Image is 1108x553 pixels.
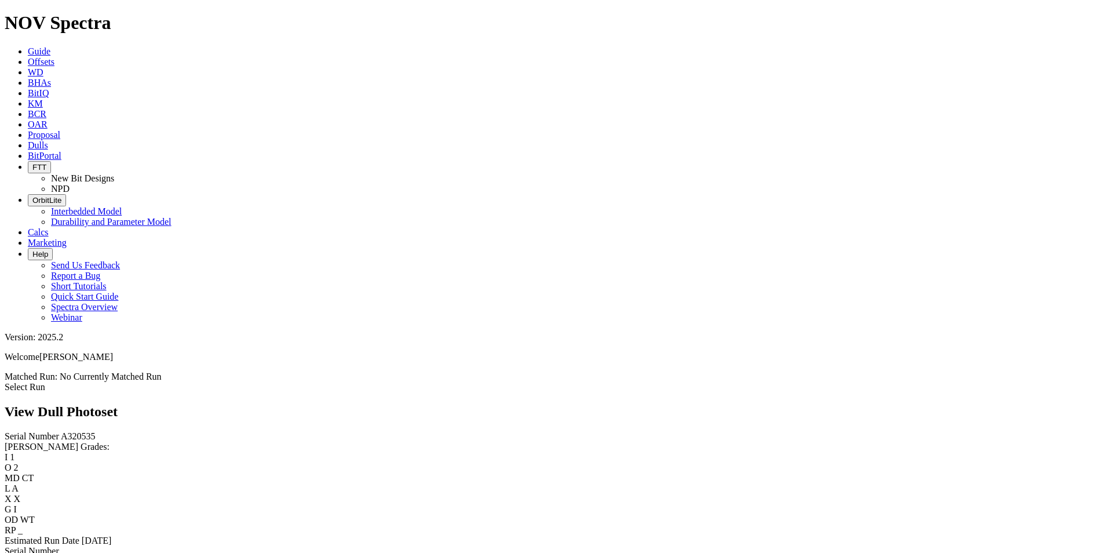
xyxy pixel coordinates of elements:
[28,227,49,237] a: Calcs
[18,525,23,535] span: _
[28,67,43,77] a: WD
[28,248,53,260] button: Help
[5,525,16,535] label: RP
[28,161,51,173] button: FTT
[28,194,66,206] button: OrbitLite
[32,196,61,205] span: OrbitLite
[28,57,54,67] a: Offsets
[14,504,17,514] span: I
[5,452,8,462] label: I
[5,473,20,483] label: MD
[39,352,113,362] span: [PERSON_NAME]
[28,46,50,56] a: Guide
[28,78,51,88] a: BHAs
[22,473,34,483] span: CT
[51,302,118,312] a: Spectra Overview
[14,463,19,472] span: 2
[28,119,48,129] a: OAR
[51,281,107,291] a: Short Tutorials
[51,173,114,183] a: New Bit Designs
[51,206,122,216] a: Interbedded Model
[20,515,35,525] span: WT
[5,536,79,545] label: Estimated Run Date
[5,483,10,493] label: L
[51,260,120,270] a: Send Us Feedback
[51,184,70,194] a: NPD
[5,404,1103,420] h2: View Dull Photoset
[32,250,48,259] span: Help
[5,12,1103,34] h1: NOV Spectra
[51,271,100,281] a: Report a Bug
[5,494,12,504] label: X
[28,151,61,161] a: BitPortal
[5,352,1103,362] p: Welcome
[32,163,46,172] span: FTT
[14,494,21,504] span: X
[51,292,118,301] a: Quick Start Guide
[51,312,82,322] a: Webinar
[28,109,46,119] a: BCR
[5,463,12,472] label: O
[5,382,45,392] a: Select Run
[5,431,59,441] label: Serial Number
[5,515,18,525] label: OD
[5,504,12,514] label: G
[60,372,162,381] span: No Currently Matched Run
[5,332,1103,343] div: Version: 2025.2
[82,536,112,545] span: [DATE]
[28,88,49,98] a: BitIQ
[5,442,1103,452] div: [PERSON_NAME] Grades:
[28,238,67,248] a: Marketing
[28,140,48,150] a: Dulls
[5,372,57,381] span: Matched Run:
[10,452,14,462] span: 1
[51,217,172,227] a: Durability and Parameter Model
[28,130,60,140] a: Proposal
[61,431,96,441] span: A320535
[28,99,43,108] a: KM
[12,483,19,493] span: A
